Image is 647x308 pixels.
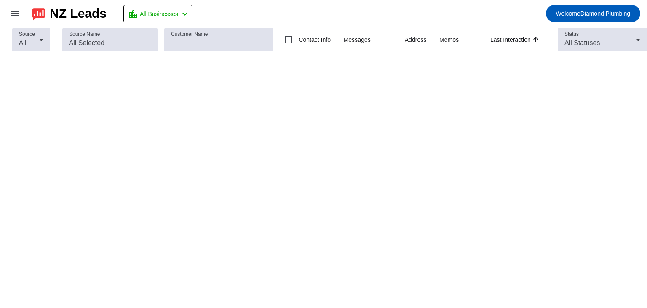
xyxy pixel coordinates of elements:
[69,38,151,48] input: All Selected
[564,32,579,37] mat-label: Status
[439,27,490,52] th: Memos
[10,8,20,19] mat-icon: menu
[140,8,178,20] span: All Businesses
[297,35,331,44] label: Contact Info
[123,5,192,22] button: All Businesses
[171,32,208,37] mat-label: Customer Name
[19,32,35,37] mat-label: Source
[32,6,45,21] img: logo
[546,5,640,22] button: WelcomeDiamond Plumbing
[343,27,404,52] th: Messages
[564,39,600,46] span: All Statuses
[405,27,439,52] th: Address
[69,32,100,37] mat-label: Source Name
[490,35,531,44] div: Last Interaction
[19,39,27,46] span: All
[128,9,138,19] mat-icon: location_city
[180,9,190,19] mat-icon: chevron_left
[556,10,580,17] span: Welcome
[50,8,107,19] div: NZ Leads
[556,8,630,19] span: Diamond Plumbing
